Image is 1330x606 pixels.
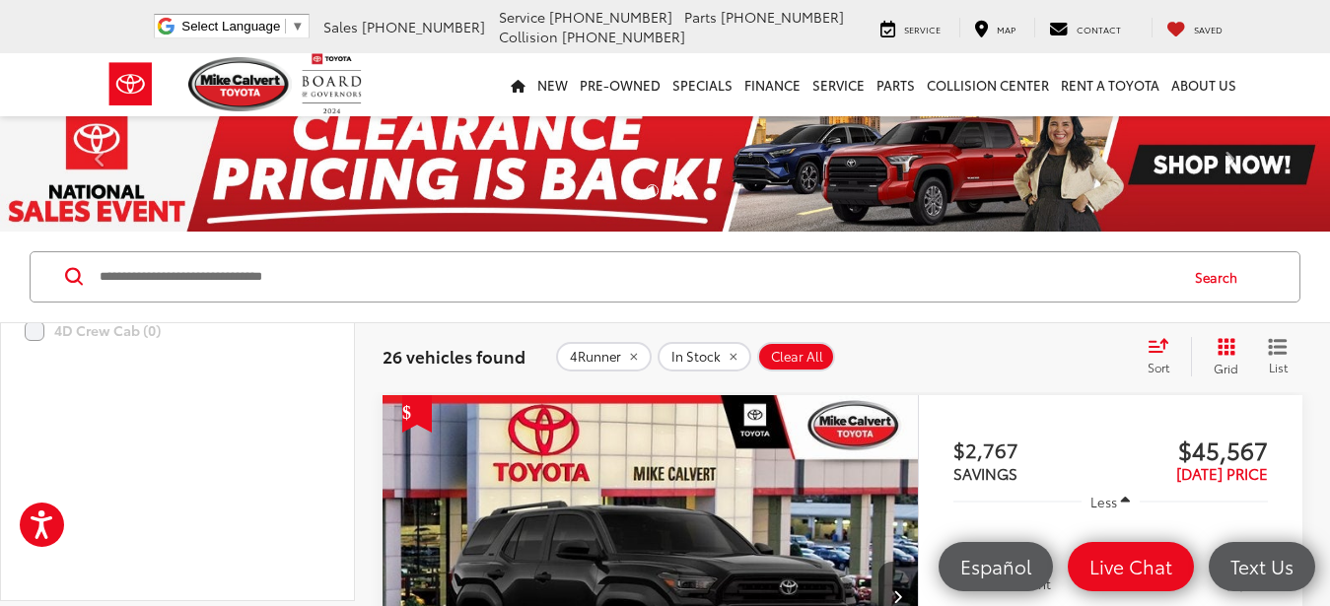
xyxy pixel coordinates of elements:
[181,19,304,34] a: Select Language​
[666,53,738,116] a: Specials
[323,17,358,36] span: Sales
[997,23,1015,35] span: Map
[950,554,1041,578] span: Español
[738,53,806,116] a: Finance
[1090,493,1117,510] span: Less
[499,27,558,46] span: Collision
[1217,546,1268,566] span: $48,334
[1253,337,1302,376] button: List View
[531,53,574,116] a: New
[556,342,652,371] button: remove 4Runner
[1176,462,1268,484] span: [DATE] PRICE
[402,395,432,433] span: Get Price Drop Alert
[181,19,280,34] span: Select Language
[285,19,286,34] span: ​
[1209,542,1315,591] a: Text Us
[1080,554,1182,578] span: Live Chat
[921,53,1055,116] a: Collision Center
[1068,542,1194,591] a: Live Chat
[1194,23,1223,35] span: Saved
[1138,337,1191,376] button: Select sort value
[1055,53,1165,116] a: Rent a Toyota
[684,7,717,27] span: Parts
[188,57,293,111] img: Mike Calvert Toyota
[562,27,685,46] span: [PHONE_NUMBER]
[959,18,1030,37] a: Map
[549,7,672,27] span: [PHONE_NUMBER]
[94,52,168,116] img: Toyota
[939,542,1053,591] a: Español
[658,342,751,371] button: remove 1
[505,53,531,116] a: Home
[1148,359,1169,375] span: Sort
[570,349,621,365] span: 4Runner
[574,53,666,116] a: Pre-Owned
[1268,359,1288,375] span: List
[671,349,721,365] span: In Stock
[25,314,161,347] label: 4D Crew Cab (0)
[98,253,1176,301] input: Search by Make, Model, or Keyword
[1110,435,1268,464] span: $45,567
[1165,53,1242,116] a: About Us
[1082,484,1141,519] button: Less
[499,7,545,27] span: Service
[871,53,921,116] a: Parts
[1221,554,1303,578] span: Text Us
[383,344,525,368] span: 26 vehicles found
[1176,252,1266,302] button: Search
[866,18,955,37] a: Service
[1034,18,1136,37] a: Contact
[953,462,1017,484] span: SAVINGS
[953,435,1111,464] span: $2,767
[362,17,485,36] span: [PHONE_NUMBER]
[1077,23,1121,35] span: Contact
[1214,360,1238,376] span: Grid
[806,53,871,116] a: Service
[757,342,835,371] button: Clear All
[771,349,823,365] span: Clear All
[1152,18,1237,37] a: My Saved Vehicles
[721,7,844,27] span: [PHONE_NUMBER]
[1191,337,1253,376] button: Grid View
[291,19,304,34] span: ▼
[904,23,941,35] span: Service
